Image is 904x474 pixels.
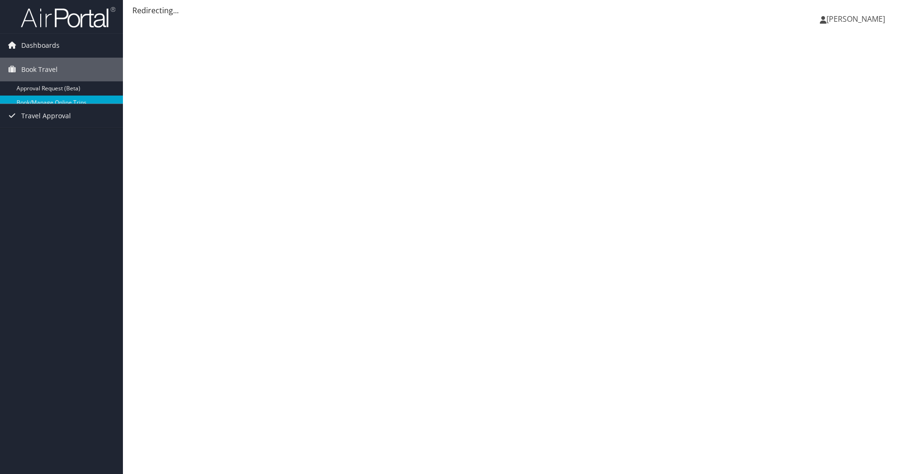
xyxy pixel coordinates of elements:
[21,34,60,57] span: Dashboards
[21,104,71,128] span: Travel Approval
[132,5,895,16] div: Redirecting...
[820,5,895,33] a: [PERSON_NAME]
[826,14,885,24] span: [PERSON_NAME]
[21,58,58,81] span: Book Travel
[21,6,115,28] img: airportal-logo.png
